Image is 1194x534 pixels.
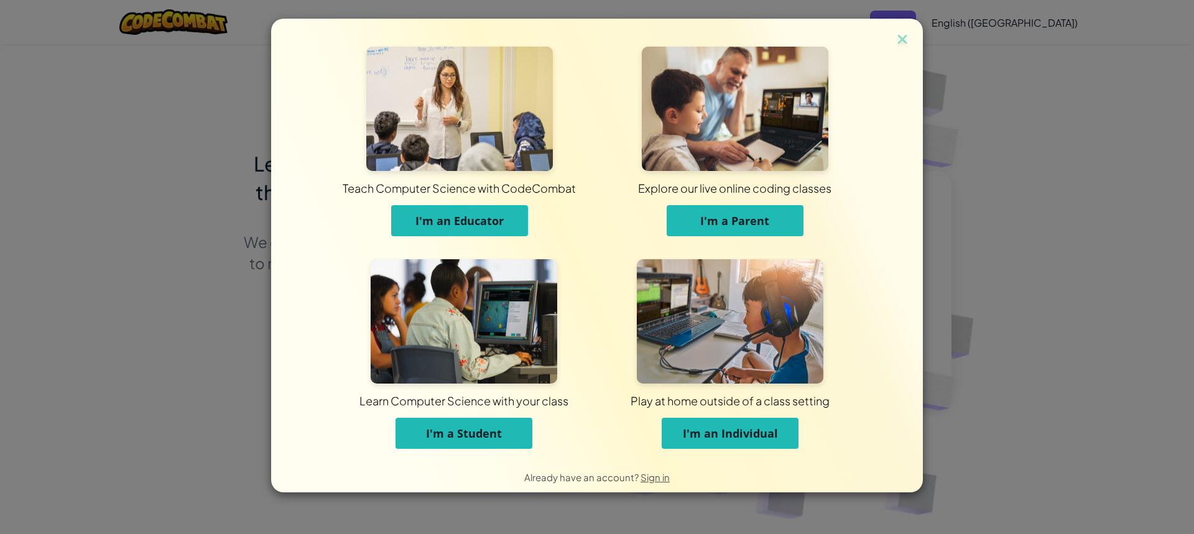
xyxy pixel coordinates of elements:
img: close icon [894,31,910,50]
span: I'm a Parent [700,213,769,228]
button: I'm a Parent [667,205,803,236]
span: I'm a Student [426,426,502,441]
span: I'm an Individual [683,426,778,441]
button: I'm an Individual [662,418,798,449]
span: Already have an account? [524,471,641,483]
button: I'm a Student [396,418,532,449]
a: Sign in [641,471,670,483]
img: For Parents [642,47,828,171]
div: Play at home outside of a class setting [424,393,1036,408]
button: I'm an Educator [391,205,528,236]
span: I'm an Educator [415,213,504,228]
img: For Educators [366,47,553,171]
div: Explore our live online coding classes [415,180,1055,196]
img: For Individuals [637,259,823,384]
img: For Students [371,259,557,384]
